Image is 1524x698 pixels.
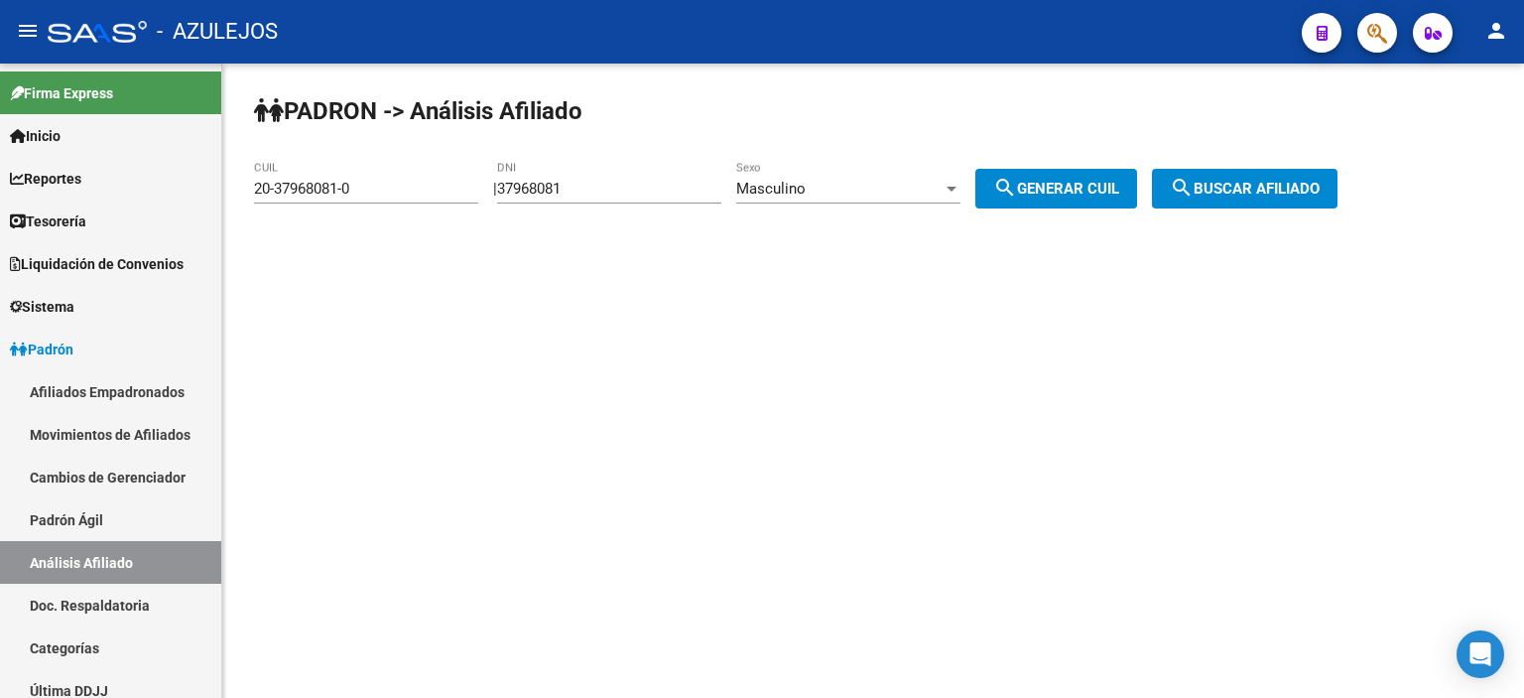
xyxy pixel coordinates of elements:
mat-icon: search [993,176,1017,200]
strong: PADRON -> Análisis Afiliado [254,97,582,125]
span: Tesorería [10,210,86,232]
span: Inicio [10,125,61,147]
mat-icon: search [1170,176,1194,200]
div: | [493,180,1152,198]
mat-icon: menu [16,19,40,43]
button: Buscar afiliado [1152,169,1337,209]
button: Generar CUIL [975,169,1137,209]
span: Generar CUIL [993,180,1119,198]
mat-icon: person [1484,19,1508,43]
span: Liquidación de Convenios [10,253,184,275]
span: Masculino [736,180,806,198]
span: Sistema [10,296,74,318]
span: Reportes [10,168,81,190]
div: Open Intercom Messenger [1457,630,1504,678]
span: Buscar afiliado [1170,180,1320,198]
span: Firma Express [10,82,113,104]
span: Padrón [10,339,73,360]
span: - AZULEJOS [157,10,278,54]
